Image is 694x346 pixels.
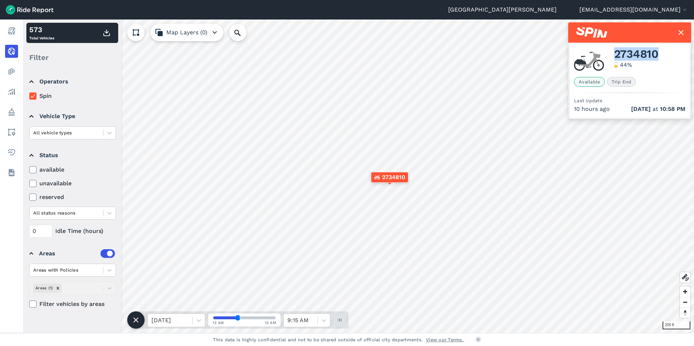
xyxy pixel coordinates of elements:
[29,225,116,238] div: Idle Time (hours)
[680,297,690,307] button: Zoom out
[29,193,116,202] label: reserved
[426,336,464,343] a: View our Terms.
[574,98,602,103] span: Last Update
[620,61,632,69] div: 44 %
[382,173,405,182] span: 2734810
[614,50,659,59] span: 2734810
[29,92,116,100] label: Spin
[229,24,258,41] input: Search Location or Vehicles
[265,320,277,325] span: 12 AM
[213,320,224,325] span: 12 AM
[6,5,53,14] img: Ride Report
[631,105,651,112] span: [DATE]
[5,166,18,179] a: Datasets
[29,179,116,188] label: unavailable
[574,105,685,113] div: 10 hours ago
[39,249,115,258] div: Areas
[660,105,685,112] span: 10:58 PM
[631,105,685,113] span: at
[29,300,116,308] label: Filter vehicles by areas
[607,77,636,87] span: Trip End
[26,46,118,69] div: Filter
[5,65,18,78] a: Heatmaps
[574,77,605,87] span: Available
[29,24,54,35] div: 573
[5,45,18,58] a: Realtime
[574,51,604,71] img: Spin ebike
[29,106,115,126] summary: Vehicle Type
[29,72,115,92] summary: Operators
[448,5,557,14] a: [GEOGRAPHIC_DATA][PERSON_NAME]
[5,146,18,159] a: Health
[5,25,18,38] a: Report
[663,321,690,329] div: 200 ft
[680,286,690,297] button: Zoom in
[5,85,18,98] a: Analyze
[29,24,54,42] div: Total Vehicles
[680,307,690,318] button: Reset bearing to north
[579,5,688,14] button: [EMAIL_ADDRESS][DOMAIN_NAME]
[29,165,116,174] label: available
[576,27,607,38] img: Spin
[5,126,18,139] a: Areas
[29,243,115,264] summary: Areas
[5,105,18,118] a: Policy
[150,24,223,41] button: Map Layers (0)
[23,20,694,333] canvas: Map
[29,145,115,165] summary: Status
